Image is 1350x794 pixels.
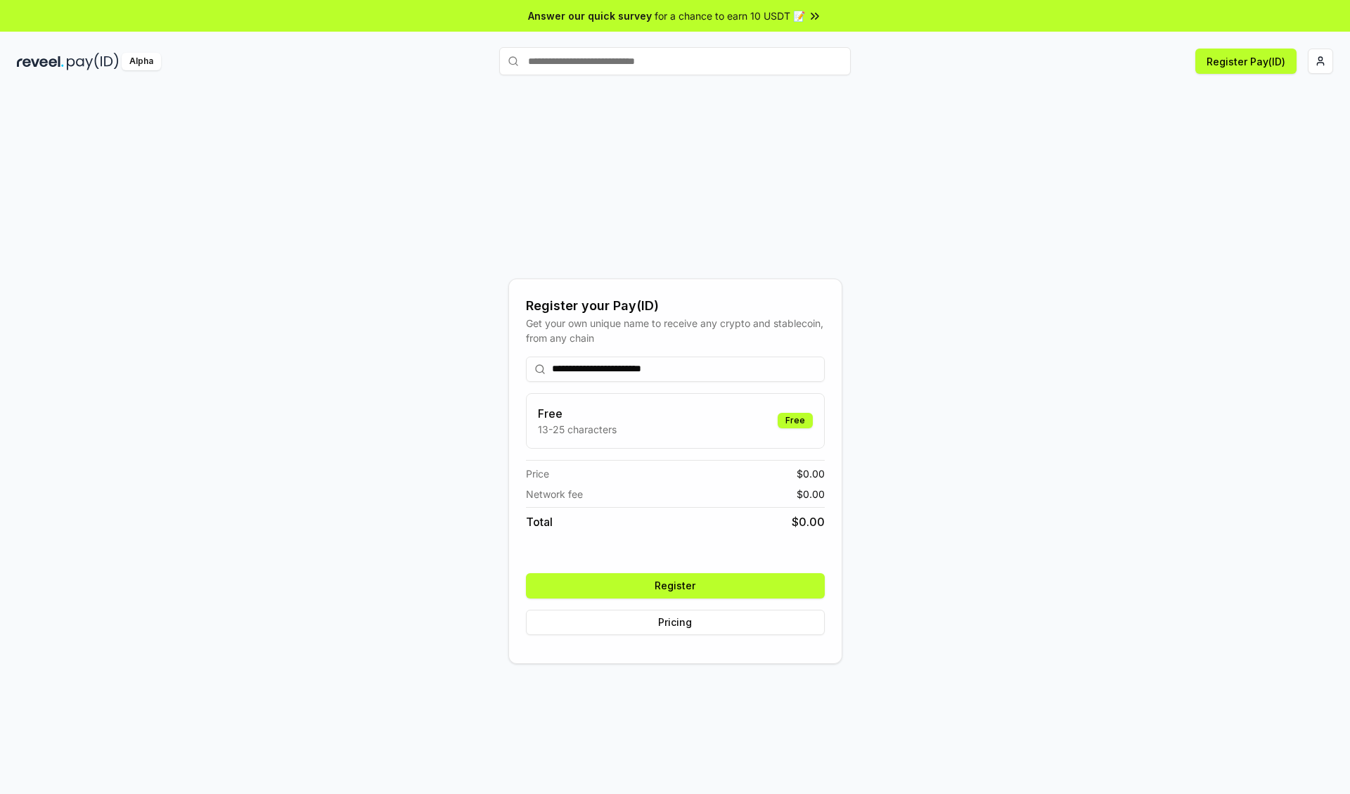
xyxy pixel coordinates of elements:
[655,8,805,23] span: for a chance to earn 10 USDT 📝
[797,487,825,501] span: $ 0.00
[526,513,553,530] span: Total
[122,53,161,70] div: Alpha
[778,413,813,428] div: Free
[538,405,617,422] h3: Free
[538,422,617,437] p: 13-25 characters
[526,316,825,345] div: Get your own unique name to receive any crypto and stablecoin, from any chain
[792,513,825,530] span: $ 0.00
[797,466,825,481] span: $ 0.00
[526,296,825,316] div: Register your Pay(ID)
[526,487,583,501] span: Network fee
[1195,49,1297,74] button: Register Pay(ID)
[67,53,119,70] img: pay_id
[528,8,652,23] span: Answer our quick survey
[526,466,549,481] span: Price
[526,610,825,635] button: Pricing
[17,53,64,70] img: reveel_dark
[526,573,825,598] button: Register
